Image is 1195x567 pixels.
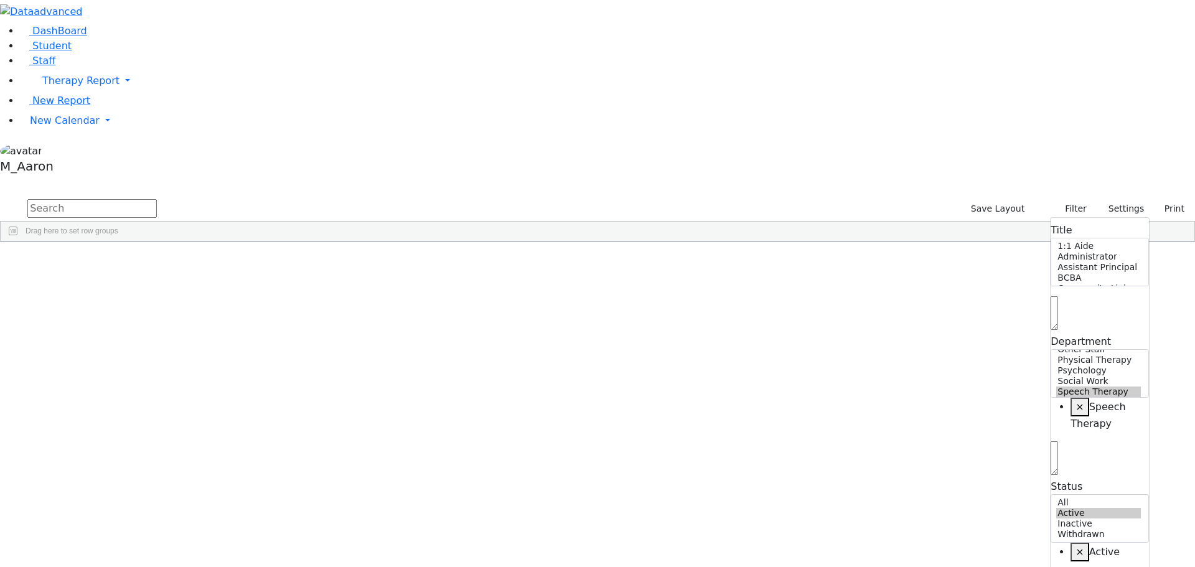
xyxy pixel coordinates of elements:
[1071,398,1149,431] li: Speech Therapy
[1051,349,1149,398] select: Default select example
[20,95,90,106] a: New Report
[20,108,1195,133] a: New Calendar
[20,40,72,52] a: Student
[1056,387,1141,397] option: Speech Therapy
[1056,497,1141,508] option: All
[1056,344,1141,355] option: Other Staff
[1056,508,1141,518] option: Active
[1051,494,1149,543] select: Default select example
[20,68,1195,93] a: Therapy Report
[1056,273,1141,283] option: BCBA
[1150,199,1190,218] button: Print
[1056,529,1141,540] option: Withdrawn
[1056,355,1141,365] option: Physical Therapy
[1071,543,1149,561] li: Active
[32,25,87,37] span: DashBoard
[1056,283,1141,294] option: Community Liaison
[1051,479,1082,494] label: Status
[1049,199,1092,218] button: Filter
[1056,241,1141,251] option: 1:1 Aide
[32,40,72,52] span: Student
[1056,518,1141,529] option: Inactive
[32,95,90,106] span: New Report
[20,25,87,37] a: DashBoard
[1071,398,1089,416] button: Remove item
[1051,296,1058,330] textarea: Search
[1051,441,1058,475] textarea: Search
[1056,251,1141,262] option: Administrator
[30,115,100,126] span: New Calendar
[1051,334,1111,349] label: Department
[965,199,1030,218] button: Save Layout
[1056,365,1141,376] option: Psychology
[1089,546,1120,558] span: Active
[1075,546,1084,558] span: ×
[1056,376,1141,387] option: Social Work
[1051,238,1149,286] select: Default select example
[27,199,157,218] input: Search
[42,75,119,87] span: Therapy Report
[1092,199,1150,218] button: Settings
[20,55,55,67] a: Staff
[1071,543,1089,561] button: Remove item
[1075,401,1084,413] span: ×
[32,55,55,67] span: Staff
[1051,223,1072,238] label: Title
[1056,262,1141,273] option: Assistant Principal
[1071,401,1125,429] span: Speech Therapy
[26,227,118,235] span: Drag here to set row groups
